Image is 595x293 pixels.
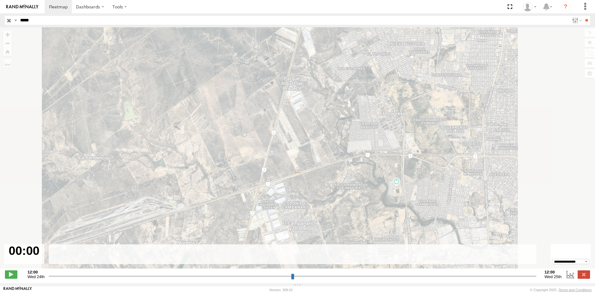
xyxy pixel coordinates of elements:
label: Play/Stop [5,270,17,278]
label: Close [578,270,590,278]
strong: 12:00 [544,270,562,274]
i: ? [561,2,571,12]
a: Terms and Conditions [559,288,592,292]
div: Version: 309.01 [269,288,293,292]
strong: 12:00 [28,270,45,274]
img: rand-logo.svg [6,5,38,9]
div: © Copyright 2025 - [530,288,592,292]
div: Pablo Ruiz [521,2,539,11]
span: Wed 25th [544,274,562,279]
label: Search Filter Options [570,16,583,25]
span: Wed 24th [28,274,45,279]
a: Visit our Website [3,287,32,293]
label: Search Query [13,16,18,25]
